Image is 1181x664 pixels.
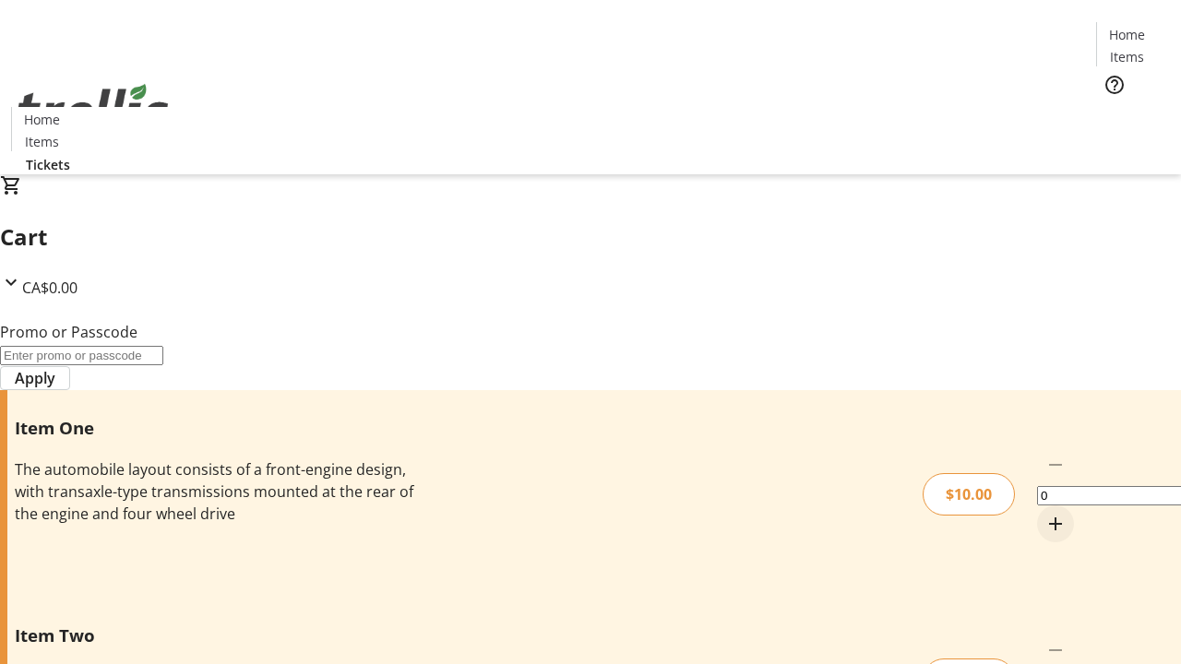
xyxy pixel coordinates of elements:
[923,473,1015,516] div: $10.00
[12,110,71,129] a: Home
[26,155,70,174] span: Tickets
[11,64,175,156] img: Orient E2E Organization iFr263TEYm's Logo
[1110,47,1144,66] span: Items
[15,622,418,648] h3: Item Two
[11,155,85,174] a: Tickets
[22,278,78,298] span: CA$0.00
[24,110,60,129] span: Home
[15,367,55,389] span: Apply
[1109,25,1145,44] span: Home
[1096,107,1170,126] a: Tickets
[1096,66,1133,103] button: Help
[25,132,59,151] span: Items
[15,415,418,441] h3: Item One
[1111,107,1155,126] span: Tickets
[1097,47,1156,66] a: Items
[15,458,418,525] div: The automobile layout consists of a front-engine design, with transaxle-type transmissions mounte...
[1097,25,1156,44] a: Home
[12,132,71,151] a: Items
[1037,505,1074,542] button: Increment by one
